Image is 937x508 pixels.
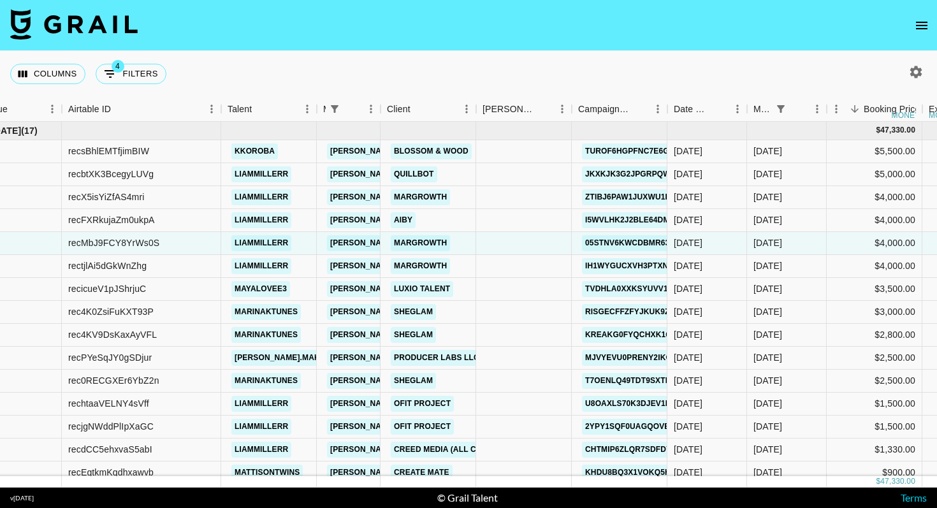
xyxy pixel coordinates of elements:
a: Producer Labs LLC [391,350,483,366]
div: recsBhlEMTfjimBIW [68,145,149,157]
button: Menu [648,99,667,119]
div: 17/07/2025 [674,374,702,387]
div: $4,000.00 [827,255,922,278]
a: Terms [901,491,927,504]
div: 47,330.00 [880,476,915,487]
a: SHEGLAM [391,373,436,389]
div: Month Due [747,97,827,122]
a: rISGEcFfZfYJKUk9ZJ5w [582,304,689,320]
button: open drawer [909,13,934,38]
div: 06/08/2025 [674,397,702,410]
a: 05stnV6kwcDBmr63jI7w [582,235,691,251]
button: Menu [728,99,747,119]
a: 2yPY1SQf0uAGqOVbSAfC [582,419,694,435]
button: Menu [298,99,317,119]
a: KHDu8Bq3x1VOkQ5hZgXZ [582,465,694,481]
a: [PERSON_NAME][EMAIL_ADDRESS][DOMAIN_NAME] [327,304,535,320]
a: [PERSON_NAME][EMAIL_ADDRESS][DOMAIN_NAME] [327,373,535,389]
a: [PERSON_NAME][EMAIL_ADDRESS][DOMAIN_NAME] [327,281,535,297]
div: recbtXK3BcegyLUVg [68,168,154,180]
div: $2,800.00 [827,324,922,347]
div: recjgNWddPlIpXaGC [68,420,154,433]
a: [PERSON_NAME][EMAIL_ADDRESS][DOMAIN_NAME] [327,189,535,205]
a: [PERSON_NAME][EMAIL_ADDRESS][DOMAIN_NAME] [327,442,535,458]
div: 30/07/2025 [674,282,702,295]
div: Client [381,97,476,122]
a: Luxio Talent [391,281,453,297]
a: [PERSON_NAME][EMAIL_ADDRESS][DOMAIN_NAME] [327,419,535,435]
div: $1,500.00 [827,416,922,439]
div: $4,000.00 [827,186,922,209]
a: Ofit Project [391,396,454,412]
a: marinaktunes [231,327,301,343]
div: v [DATE] [10,494,34,502]
button: Menu [808,99,827,119]
a: marinaktunes [231,373,301,389]
a: liammillerr [231,442,291,458]
a: Create Mate [391,465,453,481]
button: Sort [111,100,129,118]
div: $2,500.00 [827,347,922,370]
a: SHEGLAM [391,327,436,343]
div: rec4KV9DsKaxAyVFL [68,328,157,341]
div: Aug '25 [753,214,782,226]
div: recFXRkujaZm0ukpA [68,214,155,226]
div: 23/07/2025 [674,443,702,456]
div: Aug '25 [753,236,782,249]
a: chTMip6Zlqr7sDFdYEdy [582,442,690,458]
a: [PERSON_NAME][EMAIL_ADDRESS][DOMAIN_NAME] [327,465,535,481]
div: 1 active filter [326,100,344,118]
button: Sort [410,100,428,118]
a: [PERSON_NAME][EMAIL_ADDRESS][DOMAIN_NAME] [327,396,535,412]
div: Booking Price [864,97,920,122]
div: 01/07/2025 [674,305,702,318]
a: mattisontwins [231,465,303,481]
button: Sort [790,100,808,118]
a: mayalovee3 [231,281,290,297]
a: liammillerr [231,166,291,182]
div: Month Due [753,97,772,122]
div: Campaign (Type) [572,97,667,122]
div: 23/07/2025 [674,351,702,364]
a: margrowth [391,235,450,251]
div: Aug '25 [753,328,782,341]
a: liammillerr [231,189,291,205]
div: recX5isYiZfAS4mri [68,191,145,203]
a: MjvYevU0pRENy2iKOWdW [582,350,695,366]
div: $5,000.00 [827,163,922,186]
div: Booker [476,97,572,122]
button: Sort [846,100,864,118]
a: JKxKjk3g2jPgRPQwBdM9 [582,166,695,182]
a: [PERSON_NAME][EMAIL_ADDRESS][DOMAIN_NAME] [327,212,535,228]
div: 09/06/2025 [674,328,702,341]
div: [PERSON_NAME] [483,97,535,122]
a: ih1WYgUcXVH3PTxnyt2V [582,258,691,274]
div: Aug '25 [753,282,782,295]
a: margrowth [391,258,450,274]
div: $2,500.00 [827,370,922,393]
div: Aug '25 [753,374,782,387]
div: money [892,112,920,119]
a: TUROF6hgpFNc7E6GV4ab [582,143,693,159]
a: T7oenLq49TDT9SXTLHPz [582,373,689,389]
div: Aug '25 [753,351,782,364]
button: Menu [553,99,572,119]
button: Sort [535,100,553,118]
div: Client [387,97,410,122]
span: 4 [112,60,124,73]
div: $ [876,125,880,136]
a: [PERSON_NAME][EMAIL_ADDRESS][DOMAIN_NAME] [327,143,535,159]
div: Airtable ID [68,97,111,122]
div: Campaign (Type) [578,97,630,122]
button: Sort [252,100,270,118]
div: 47,330.00 [880,125,915,136]
div: © Grail Talent [437,491,498,504]
a: quillbot [391,166,437,182]
a: kREaKg0fYQcHXK1q9XfN [582,327,695,343]
button: Menu [202,99,221,119]
a: SHEGLAM [391,304,436,320]
div: Talent [221,97,317,122]
a: AIBY [391,212,416,228]
button: Select columns [10,64,85,84]
div: Aug '25 [753,259,782,272]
